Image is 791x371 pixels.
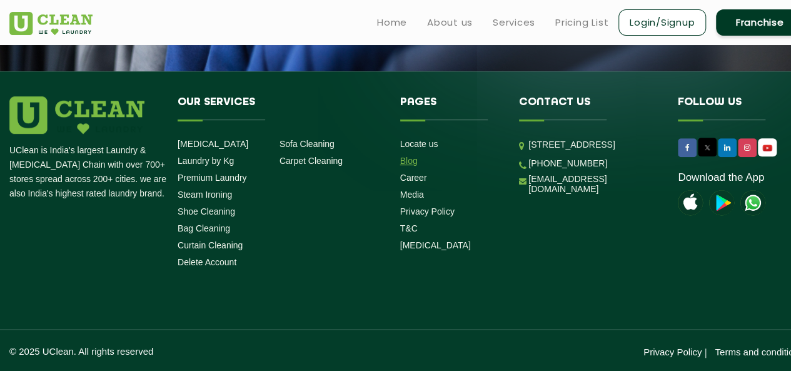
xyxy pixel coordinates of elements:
[427,15,473,30] a: About us
[400,190,424,200] a: Media
[9,143,168,201] p: UClean is India's largest Laundry & [MEDICAL_DATA] Chain with over 700+ stores spread across 200+...
[9,346,406,357] p: © 2025 UClean. All rights reserved
[400,96,501,120] h4: Pages
[178,139,248,149] a: [MEDICAL_DATA]
[678,96,788,120] h4: Follow us
[493,15,535,30] a: Services
[400,206,455,216] a: Privacy Policy
[178,173,247,183] a: Premium Laundry
[178,206,235,216] a: Shoe Cleaning
[678,171,764,184] a: Download the App
[178,240,243,250] a: Curtain Cleaning
[9,96,144,134] img: logo.png
[280,156,343,166] a: Carpet Cleaning
[709,190,734,215] img: playstoreicon.png
[528,158,607,168] a: [PHONE_NUMBER]
[280,139,335,149] a: Sofa Cleaning
[528,138,659,152] p: [STREET_ADDRESS]
[643,347,702,357] a: Privacy Policy
[528,174,659,194] a: [EMAIL_ADDRESS][DOMAIN_NAME]
[400,156,418,166] a: Blog
[519,96,659,120] h4: Contact us
[9,12,93,35] img: UClean Laundry and Dry Cleaning
[178,156,234,166] a: Laundry by Kg
[178,190,232,200] a: Steam Ironing
[400,223,418,233] a: T&C
[178,257,236,267] a: Delete Account
[400,139,438,149] a: Locate us
[740,190,765,215] img: UClean Laundry and Dry Cleaning
[678,190,703,215] img: apple-icon.png
[400,173,427,183] a: Career
[377,15,407,30] a: Home
[178,223,230,233] a: Bag Cleaning
[759,141,775,155] img: UClean Laundry and Dry Cleaning
[618,9,706,36] a: Login/Signup
[555,15,608,30] a: Pricing List
[400,240,471,250] a: [MEDICAL_DATA]
[178,96,381,120] h4: Our Services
